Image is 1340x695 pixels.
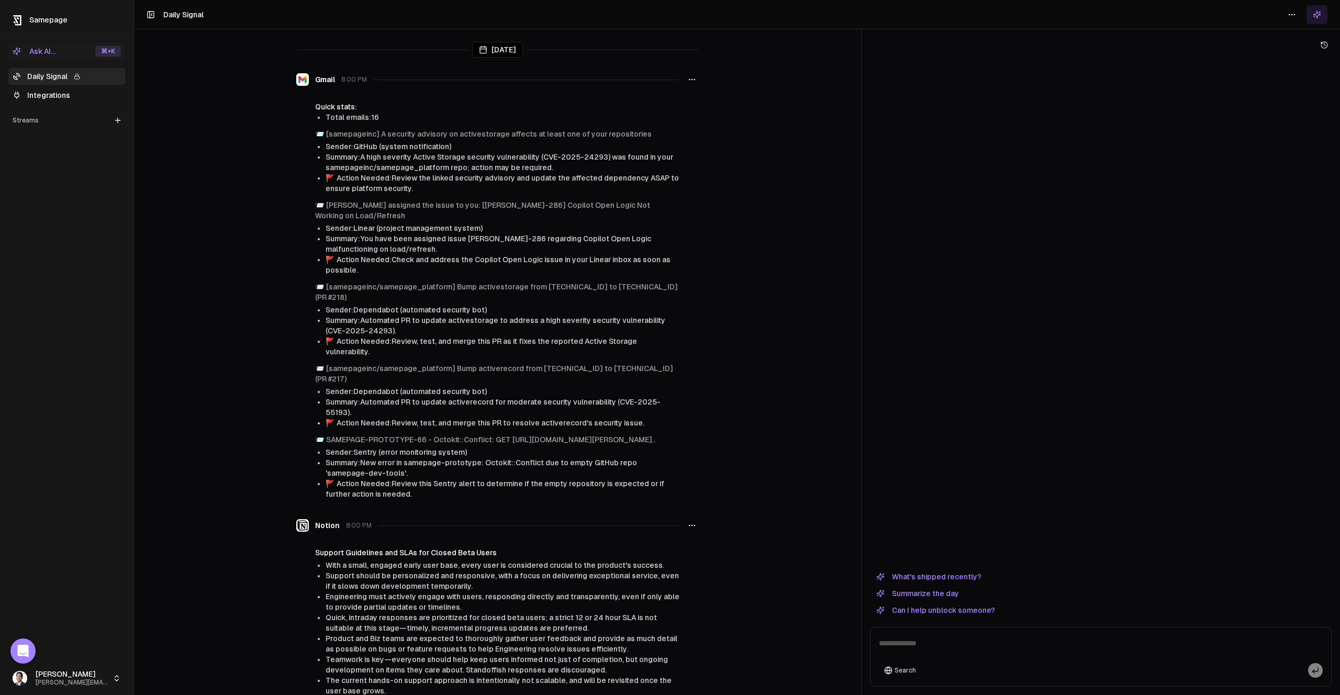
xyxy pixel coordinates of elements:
[326,255,334,264] span: flag
[315,547,679,558] h4: Support Guidelines and SLAs for Closed Beta Users
[315,130,324,138] span: envelope
[326,397,679,418] li: Summary: Automated PR to update activerecord for moderate security vulnerability (CVE-2025-55193).
[326,336,679,357] li: Action Needed: Review, test, and merge this PR as it fixes the reported Active Storage vulnerabil...
[326,223,679,233] li: Sender: Linear (project management system)
[879,663,921,678] button: Search
[326,315,679,336] li: Summary: Automated PR to update activestorage to address a high severity security vulnerability (...
[326,419,334,427] span: flag
[13,46,55,57] div: Ask AI...
[315,520,340,531] span: Notion
[315,364,673,383] a: [samepageinc/samepage_platform] Bump activerecord from [TECHNICAL_ID] to [TECHNICAL_ID] (PR #217)
[326,130,652,138] a: [samepageinc] A security advisory on activestorage affects at least one of your repositories
[315,74,335,85] span: Gmail
[296,73,309,86] img: Gmail
[472,42,523,58] div: [DATE]
[315,201,650,220] a: [PERSON_NAME] assigned the issue to you: [[PERSON_NAME]-286] Copilot Open Logic Not Working on Lo...
[326,655,668,674] span: Teamwork is key—everyone should help keep users informed not just of completion, but ongoing deve...
[326,418,679,428] li: Action Needed: Review, test, and merge this PR to resolve activerecord's security issue.
[326,592,679,611] span: Engineering must actively engage with users, responding directly and transparently, even if only ...
[326,337,334,345] span: flag
[29,16,68,24] span: Samepage
[163,9,204,20] h1: Daily Signal
[326,634,677,653] span: Product and Biz teams are expected to thoroughly gather user feedback and provide as much detail ...
[326,141,679,152] li: Sender: GitHub (system notification)
[326,174,334,182] span: flag
[326,152,679,173] li: Summary: A high severity Active Storage security vulnerability (CVE-2025-24293) was found in your...
[8,43,125,60] button: Ask AI...⌘+K
[8,112,125,129] div: Streams
[8,87,125,104] a: Integrations
[326,233,679,254] li: Summary: You have been assigned issue [PERSON_NAME]-286 regarding Copilot Open Logic malfunctioni...
[315,201,324,209] span: envelope
[326,479,334,488] span: flag
[870,604,1001,616] button: Can I help unblock someone?
[8,666,125,691] button: [PERSON_NAME][PERSON_NAME][EMAIL_ADDRESS]
[326,676,672,695] span: The current hands-on support approach is intentionally not scalable, and will be revisited once t...
[13,671,27,686] img: _image
[315,435,324,444] span: envelope
[326,478,679,499] li: Action Needed: Review this Sentry alert to determine if the empty repository is expected or if fu...
[315,364,324,373] span: envelope
[315,283,678,301] a: [samepageinc/samepage_platform] Bump activestorage from [TECHNICAL_ID] to [TECHNICAL_ID] (PR #218)
[10,638,36,664] div: Open Intercom Messenger
[315,283,324,291] span: envelope
[36,670,108,679] span: [PERSON_NAME]
[326,112,679,122] li: Total emails: 16
[326,561,664,569] span: With a small, engaged early user base, every user is considered crucial to the product's success.
[326,173,679,194] li: Action Needed: Review the linked security advisory and update the affected dependency ASAP to ens...
[296,519,309,532] img: Notion
[326,613,657,632] span: Quick, intraday responses are prioritized for closed beta users; a strict 12 or 24 hour SLA is no...
[326,254,679,275] li: Action Needed: Check and address the Copilot Open Logic issue in your Linear inbox as soon as pos...
[346,521,372,530] span: 8:00 PM
[326,457,679,478] li: Summary: New error in samepage-prototype: Octokit::Conflict due to empty GitHub repo 'samepage-de...
[326,447,679,457] li: Sender: Sentry (error monitoring system)
[341,75,367,84] span: 8:00 PM
[870,570,988,583] button: What's shipped recently?
[870,587,965,600] button: Summarize the day
[326,305,679,315] li: Sender: Dependabot (automated security bot)
[36,679,108,687] span: [PERSON_NAME][EMAIL_ADDRESS]
[8,68,125,85] a: Daily Signal
[326,435,655,444] a: SAMEPAGE-PROTOTYPE-66 - Octokit::Conflict: GET [URL][DOMAIN_NAME][PERSON_NAME]..
[315,102,679,112] div: Quick stats:
[326,571,679,590] span: Support should be personalized and responsive, with a focus on delivering exceptional service, ev...
[326,386,679,397] li: Sender: Dependabot (automated security bot)
[95,46,121,57] div: ⌘ +K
